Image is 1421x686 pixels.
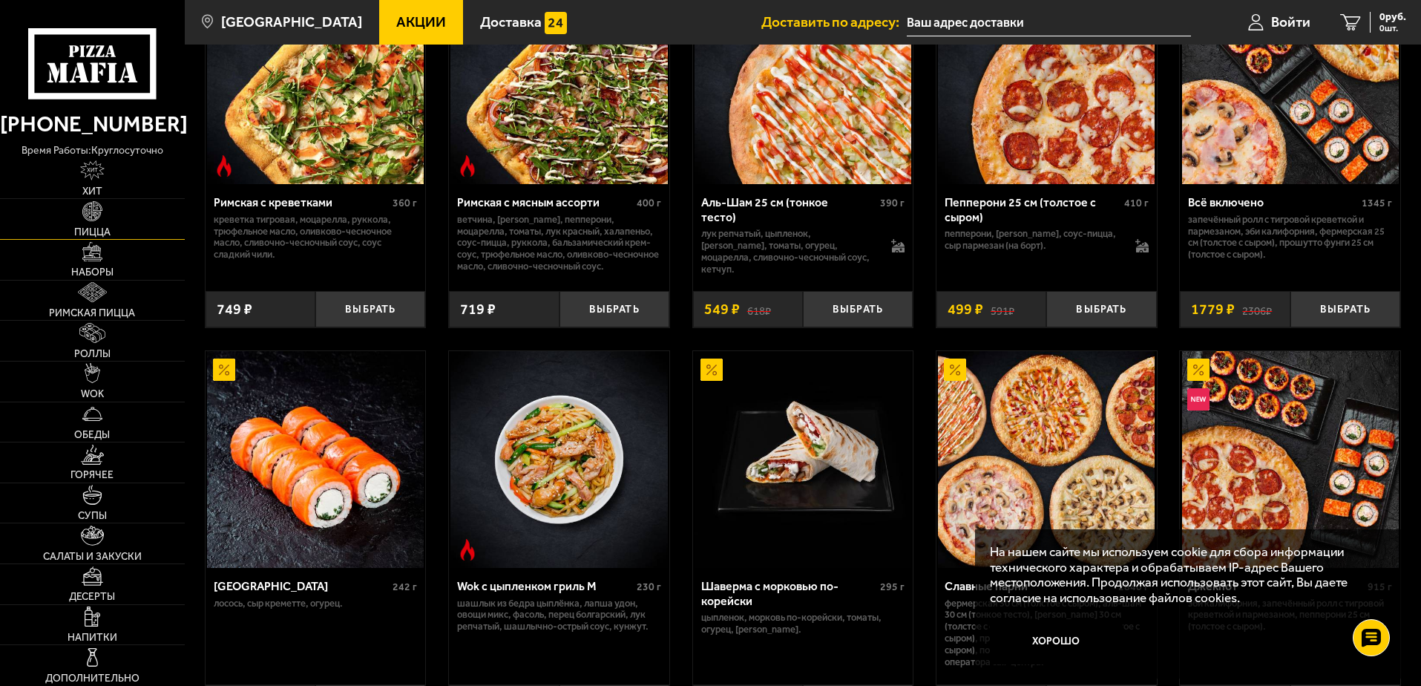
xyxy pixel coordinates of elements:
[450,351,667,568] img: Wok с цыпленком гриль M
[456,539,479,561] img: Острое блюдо
[761,15,907,29] span: Доставить по адресу:
[944,359,966,381] img: Акционный
[1180,351,1400,568] a: АкционныйНовинкаДжекпот
[945,579,1115,593] div: Славные парни
[704,302,740,317] span: 549 ₽
[217,302,252,317] span: 749 ₽
[945,195,1120,223] div: Пепперони 25 см (толстое с сыром)
[457,195,633,209] div: Римская с мясным ассорти
[990,620,1123,664] button: Хорошо
[74,430,110,440] span: Обеды
[214,598,418,610] p: лосось, Сыр креметте, огурец.
[907,9,1191,36] input: Ваш адрес доставки
[213,359,235,381] img: Акционный
[1379,24,1406,33] span: 0 шт.
[1362,197,1392,209] span: 1345 г
[1182,351,1399,568] img: Джекпот
[747,302,771,317] s: 618 ₽
[701,612,905,636] p: цыпленок, морковь по-корейски, томаты, огурец, [PERSON_NAME].
[396,15,446,29] span: Акции
[213,155,235,177] img: Острое блюдо
[880,581,905,593] span: 295 г
[315,291,425,327] button: Выбрать
[701,228,877,275] p: лук репчатый, цыпленок, [PERSON_NAME], томаты, огурец, моцарелла, сливочно-чесночный соус, кетчуп.
[45,673,140,684] span: Дополнительно
[74,349,111,359] span: Роллы
[637,197,661,209] span: 400 г
[43,552,142,562] span: Салаты и закуски
[449,351,669,568] a: Острое блюдоWok с цыпленком гриль M
[78,511,107,521] span: Супы
[945,598,1149,669] p: Фермерская 30 см (толстое с сыром), Аль-Шам 30 см (тонкое тесто), [PERSON_NAME] 30 см (толстое с ...
[1187,359,1210,381] img: Акционный
[948,302,983,317] span: 499 ₽
[693,351,913,568] a: АкционныйШаверма с морковью по-корейски
[393,581,417,593] span: 242 г
[70,470,114,480] span: Горячее
[701,195,877,223] div: Аль-Шам 25 см (тонкое тесто)
[803,291,913,327] button: Выбрать
[936,351,1157,568] a: АкционныйСлавные парни
[214,214,418,261] p: креветка тигровая, моцарелла, руккола, трюфельное масло, оливково-чесночное масло, сливочно-чесно...
[1188,214,1392,261] p: Запечённый ролл с тигровой креветкой и пармезаном, Эби Калифорния, Фермерская 25 см (толстое с сы...
[214,195,390,209] div: Римская с креветками
[1188,195,1358,209] div: Всё включено
[480,15,542,29] span: Доставка
[460,302,496,317] span: 719 ₽
[82,186,102,197] span: Хит
[206,351,426,568] a: АкционныйФиладельфия
[1242,302,1272,317] s: 2306 ₽
[991,302,1014,317] s: 591 ₽
[81,389,104,399] span: WOK
[1046,291,1156,327] button: Выбрать
[701,579,877,607] div: Шаверма с морковью по-корейски
[456,155,479,177] img: Острое блюдо
[1379,12,1406,22] span: 0 руб.
[700,359,723,381] img: Акционный
[74,227,111,238] span: Пицца
[1124,197,1149,209] span: 410 г
[214,579,390,593] div: [GEOGRAPHIC_DATA]
[457,598,661,633] p: шашлык из бедра цыплёнка, лапша удон, овощи микс, фасоль, перец болгарский, лук репчатый, шашлычн...
[637,581,661,593] span: 230 г
[221,15,362,29] span: [GEOGRAPHIC_DATA]
[1187,388,1210,411] img: Новинка
[68,633,117,643] span: Напитки
[695,351,911,568] img: Шаверма с морковью по-корейски
[71,267,114,278] span: Наборы
[1290,291,1400,327] button: Выбрать
[69,592,115,602] span: Десерты
[457,579,633,593] div: Wok с цыпленком гриль M
[457,214,661,273] p: ветчина, [PERSON_NAME], пепперони, моцарелла, томаты, лук красный, халапеньо, соус-пицца, руккола...
[207,351,424,568] img: Филадельфия
[938,351,1155,568] img: Славные парни
[393,197,417,209] span: 360 г
[880,197,905,209] span: 390 г
[545,12,567,34] img: 15daf4d41897b9f0e9f617042186c801.svg
[990,544,1378,606] p: На нашем сайте мы используем cookie для сбора информации технического характера и обрабатываем IP...
[559,291,669,327] button: Выбрать
[1271,15,1310,29] span: Войти
[945,228,1120,252] p: пепперони, [PERSON_NAME], соус-пицца, сыр пармезан (на борт).
[1191,302,1235,317] span: 1779 ₽
[49,308,135,318] span: Римская пицца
